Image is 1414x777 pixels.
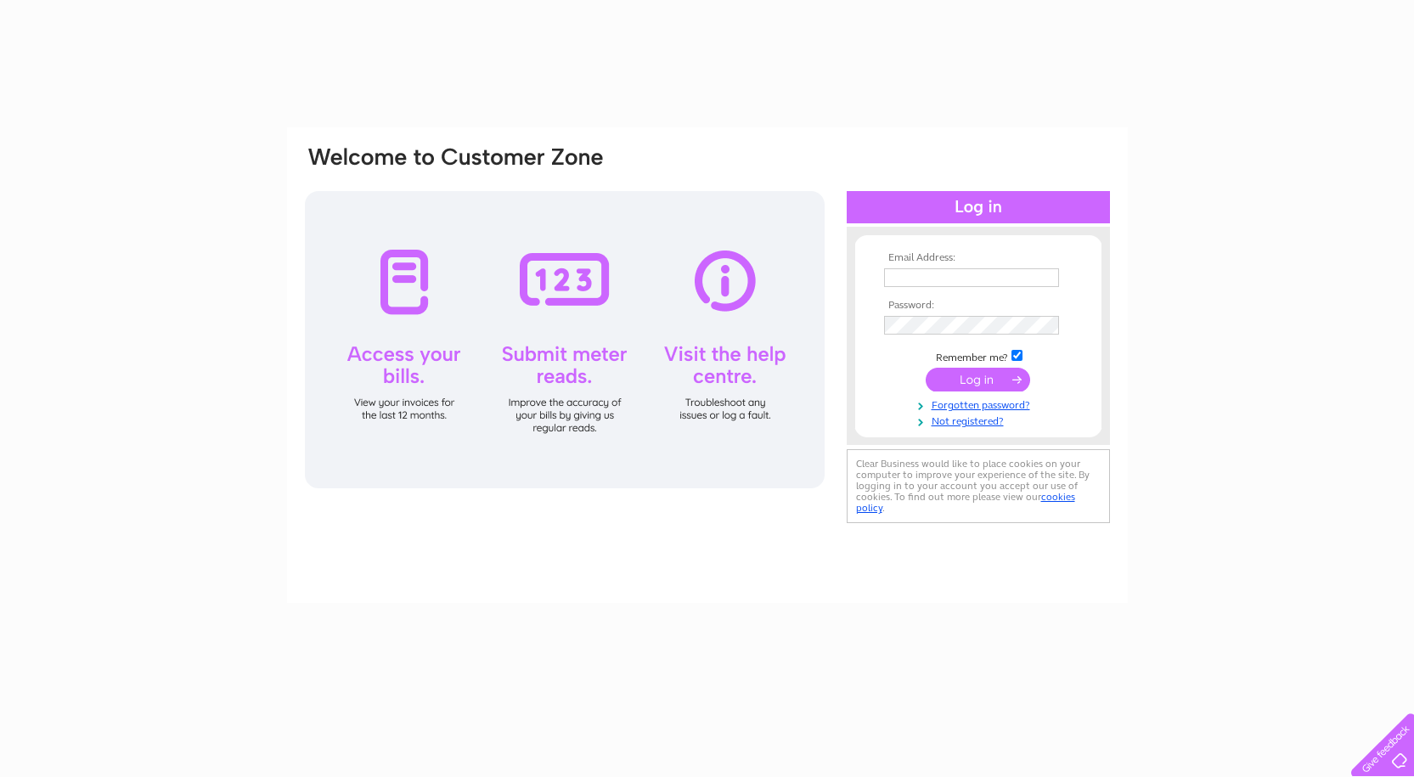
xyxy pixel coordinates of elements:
[880,300,1077,312] th: Password:
[884,412,1077,428] a: Not registered?
[884,396,1077,412] a: Forgotten password?
[880,347,1077,364] td: Remember me?
[880,252,1077,264] th: Email Address:
[856,491,1075,514] a: cookies policy
[926,368,1030,391] input: Submit
[847,449,1110,523] div: Clear Business would like to place cookies on your computer to improve your experience of the sit...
